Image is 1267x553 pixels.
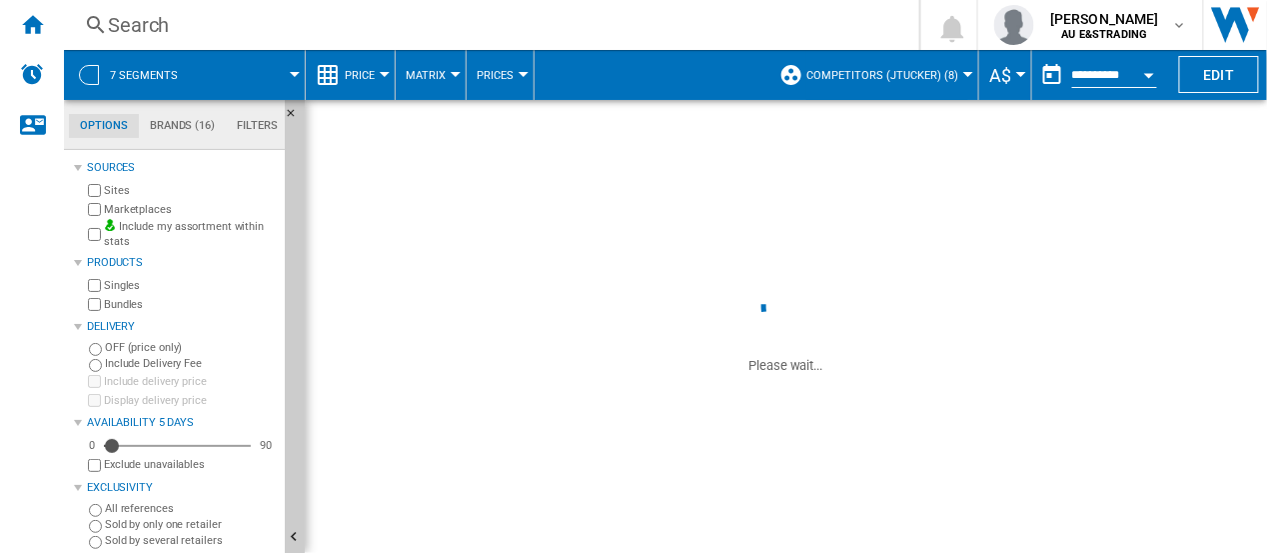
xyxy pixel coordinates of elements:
img: alerts-logo.svg [20,62,44,86]
div: Competitors (jtucker) (8) [779,50,968,100]
div: Exclusivity [87,480,277,496]
label: Sold by only one retailer [105,517,277,532]
input: Singles [88,279,101,292]
input: Display delivery price [88,394,101,407]
button: A$ [989,50,1021,100]
div: Products [87,255,277,271]
div: 0 [84,438,100,453]
div: Delivery [87,319,277,335]
label: Include my assortment within stats [104,219,277,250]
input: OFF (price only) [89,343,102,356]
label: Include delivery price [104,374,277,389]
span: Price [345,69,375,82]
label: Bundles [104,297,277,312]
label: Display delivery price [104,393,277,408]
button: Competitors (jtucker) (8) [806,50,968,100]
img: profile.jpg [994,5,1034,45]
input: Sites [88,184,101,197]
input: Display delivery price [88,459,101,472]
span: A$ [989,65,1011,86]
label: All references [105,501,277,516]
button: md-calendar [1032,55,1072,95]
input: Marketplaces [88,203,101,216]
label: Singles [104,278,277,293]
label: OFF (price only) [105,340,277,355]
md-menu: Currency [979,50,1032,100]
button: Prices [477,50,524,100]
span: Prices [477,69,514,82]
input: Include Delivery Fee [89,359,102,372]
input: Sold by only one retailer [89,520,102,533]
input: Include my assortment within stats [88,222,101,247]
input: All references [89,504,102,517]
button: Matrix [406,50,456,100]
div: Availability 5 Days [87,415,277,431]
div: Price [316,50,385,100]
button: 7 segments [110,50,198,100]
input: Include delivery price [88,375,101,388]
div: 90 [255,438,277,453]
input: Sold by several retailers [89,536,102,549]
label: Marketplaces [104,202,277,217]
button: Price [345,50,385,100]
label: Sold by several retailers [105,533,277,548]
label: Include Delivery Fee [105,356,277,371]
span: 7 segments [110,69,178,82]
span: [PERSON_NAME] [1050,9,1159,29]
label: Exclude unavailables [104,457,277,472]
div: Sources [87,160,277,176]
label: Sites [104,183,277,198]
button: Hide [285,100,309,136]
button: Open calendar [1131,54,1167,90]
button: Edit [1179,56,1259,93]
b: AU E&STRADING [1062,28,1148,41]
md-tab-item: Options [69,114,139,138]
md-tab-item: Filters [226,114,289,138]
div: Search [108,11,867,39]
span: Competitors (jtucker) (8) [806,69,958,82]
div: 7 segments [74,50,295,100]
img: mysite-bg-18x18.png [104,219,116,231]
input: Bundles [88,298,101,311]
md-tab-item: Brands (16) [139,114,226,138]
span: Matrix [406,69,446,82]
ng-transclude: Please wait... [749,358,823,373]
md-slider: Availability [104,436,251,456]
